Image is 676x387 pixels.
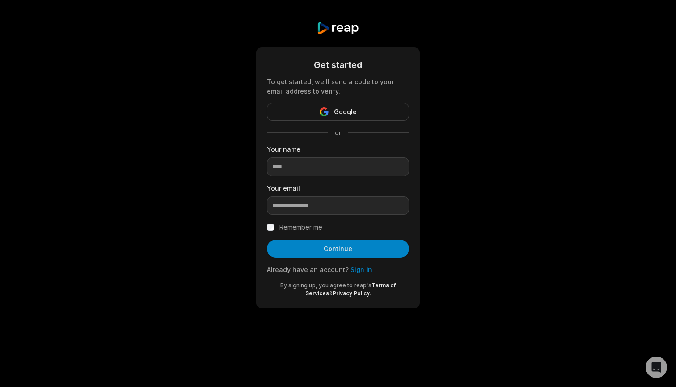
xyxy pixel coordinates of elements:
span: . [370,290,371,297]
span: Google [334,106,357,117]
a: Privacy Policy [333,290,370,297]
span: By signing up, you agree to reap's [280,282,372,289]
div: Get started [267,58,409,72]
button: Continue [267,240,409,258]
label: Your name [267,145,409,154]
span: Already have an account? [267,266,349,273]
label: Your email [267,183,409,193]
div: Open Intercom Messenger [646,357,667,378]
span: or [328,128,348,137]
div: To get started, we'll send a code to your email address to verify. [267,77,409,96]
button: Google [267,103,409,121]
span: & [329,290,333,297]
label: Remember me [279,222,322,233]
a: Sign in [351,266,372,273]
img: reap [317,21,359,35]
